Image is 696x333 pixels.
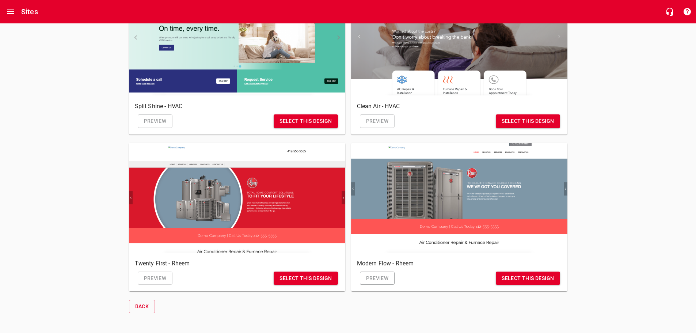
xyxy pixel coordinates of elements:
[661,3,678,20] button: Live Chat
[366,117,389,126] span: Preview
[279,117,332,126] span: Select this design
[144,117,167,126] span: Preview
[678,3,696,20] button: Support Portal
[135,302,149,311] span: Back
[144,274,167,283] span: Preview
[360,272,395,285] a: Preview
[274,114,338,128] button: Select this design
[357,101,562,111] h6: Clean Air - HVAC
[360,114,395,128] a: Preview
[496,114,560,128] button: Select this design
[502,274,554,283] span: Select this design
[138,272,173,285] a: Preview
[138,114,173,128] a: Preview
[502,117,554,126] span: Select this design
[135,101,339,111] h6: Split Shine - HVAC
[2,3,19,20] button: Open drawer
[129,300,155,313] button: Back
[135,258,339,269] h6: Twenty First - Rheem
[496,272,560,285] button: Select this design
[274,272,338,285] button: Select this design
[357,258,562,269] h6: Modern Flow - Rheem
[351,143,567,253] div: Modern Flow - Rheem
[366,274,389,283] span: Preview
[21,6,38,18] h6: Sites
[129,143,345,253] div: Twenty First - Rheem
[279,274,332,283] span: Select this design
